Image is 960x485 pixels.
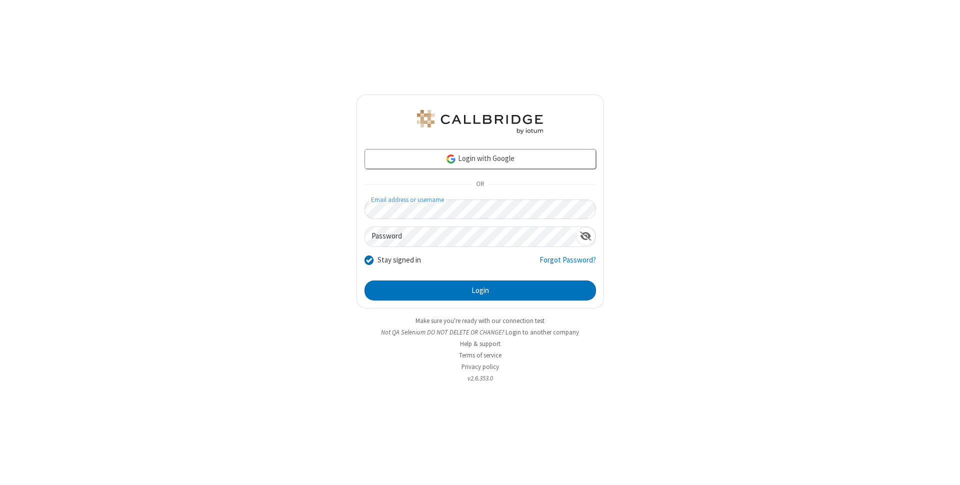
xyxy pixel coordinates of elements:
a: Make sure you're ready with our connection test [415,316,544,325]
img: QA Selenium DO NOT DELETE OR CHANGE [415,110,545,134]
a: Privacy policy [461,362,499,371]
li: v2.6.353.0 [356,373,604,383]
label: Stay signed in [377,254,421,266]
img: google-icon.png [445,153,456,164]
input: Email address or username [364,199,596,219]
button: Login to another company [505,327,579,337]
li: Not QA Selenium DO NOT DELETE OR CHANGE? [356,327,604,337]
a: Terms of service [459,351,501,359]
button: Login [364,280,596,300]
div: Show password [576,227,595,245]
a: Forgot Password? [539,254,596,273]
a: Login with Google [364,149,596,169]
input: Password [365,227,576,246]
span: OR [472,177,488,191]
a: Help & support [460,339,500,348]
